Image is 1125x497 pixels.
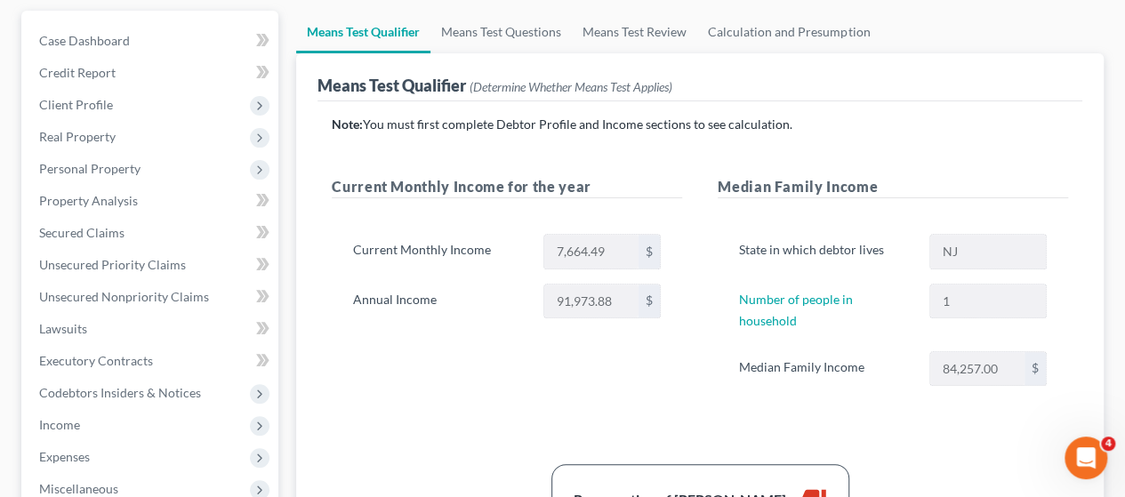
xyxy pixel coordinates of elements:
a: Number of people in household [739,292,853,328]
span: Income [39,417,80,432]
a: Lawsuits [25,313,278,345]
input: -- [930,285,1046,318]
span: Miscellaneous [39,481,118,496]
span: Codebtors Insiders & Notices [39,385,201,400]
a: Credit Report [25,57,278,89]
h5: Current Monthly Income for the year [332,176,682,198]
a: Unsecured Priority Claims [25,249,278,281]
div: $ [1025,352,1046,386]
p: You must first complete Debtor Profile and Income sections to see calculation. [332,116,1068,133]
span: Unsecured Priority Claims [39,257,186,272]
span: Lawsuits [39,321,87,336]
span: Client Profile [39,97,113,112]
div: Means Test Qualifier [317,75,672,96]
label: Median Family Income [730,351,920,387]
input: 0.00 [544,285,639,318]
div: $ [639,235,660,269]
label: Current Monthly Income [344,234,534,269]
a: Executory Contracts [25,345,278,377]
a: Means Test Review [572,11,697,53]
div: $ [639,285,660,318]
h5: Median Family Income [718,176,1068,198]
a: Property Analysis [25,185,278,217]
a: Unsecured Nonpriority Claims [25,281,278,313]
input: 0.00 [930,352,1025,386]
span: Case Dashboard [39,33,130,48]
span: Secured Claims [39,225,125,240]
label: State in which debtor lives [730,234,920,269]
input: 0.00 [544,235,639,269]
label: Annual Income [344,284,534,319]
a: Means Test Questions [430,11,572,53]
span: Executory Contracts [39,353,153,368]
a: Secured Claims [25,217,278,249]
input: State [930,235,1046,269]
span: Expenses [39,449,90,464]
span: Property Analysis [39,193,138,208]
span: Personal Property [39,161,141,176]
span: 4 [1101,437,1115,451]
span: Real Property [39,129,116,144]
a: Case Dashboard [25,25,278,57]
strong: Note: [332,116,363,132]
a: Calculation and Presumption [697,11,880,53]
iframe: Intercom live chat [1065,437,1107,479]
span: Credit Report [39,65,116,80]
span: Unsecured Nonpriority Claims [39,289,209,304]
span: (Determine Whether Means Test Applies) [470,79,672,94]
a: Means Test Qualifier [296,11,430,53]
